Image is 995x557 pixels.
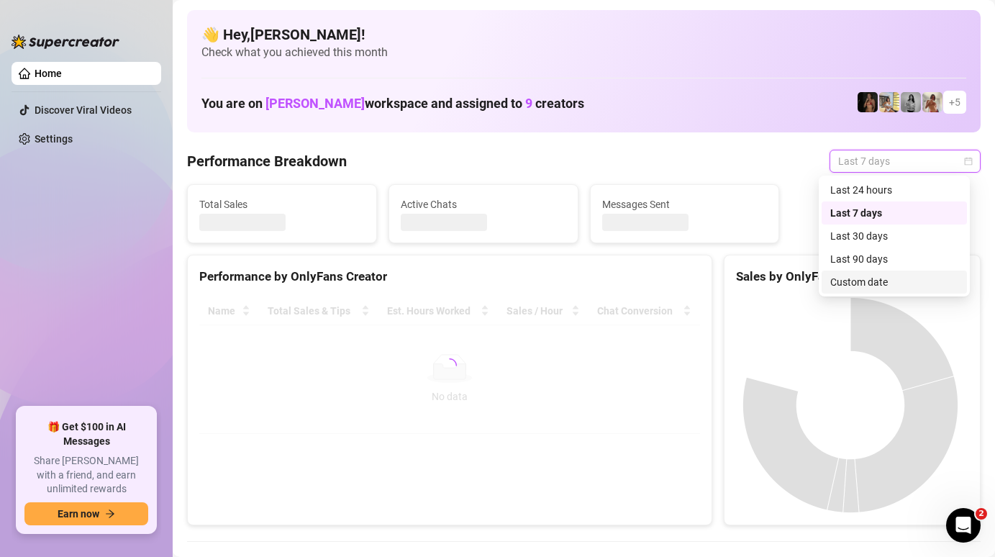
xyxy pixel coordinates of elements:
[830,251,958,267] div: Last 90 days
[922,92,942,112] img: Green
[199,267,700,286] div: Performance by OnlyFans Creator
[830,205,958,221] div: Last 7 days
[830,228,958,244] div: Last 30 days
[838,150,972,172] span: Last 7 days
[858,92,878,112] img: D
[35,68,62,79] a: Home
[830,274,958,290] div: Custom date
[901,92,921,112] img: A
[949,94,960,110] span: + 5
[822,271,967,294] div: Custom date
[602,196,768,212] span: Messages Sent
[946,508,981,543] iframe: Intercom live chat
[976,508,987,520] span: 2
[822,248,967,271] div: Last 90 days
[105,509,115,519] span: arrow-right
[201,45,966,60] span: Check what you achieved this month
[525,96,532,111] span: 9
[24,454,148,497] span: Share [PERSON_NAME] with a friend, and earn unlimited rewards
[201,24,966,45] h4: 👋 Hey, [PERSON_NAME] !
[187,151,347,171] h4: Performance Breakdown
[24,502,148,525] button: Earn nowarrow-right
[964,157,973,166] span: calendar
[879,92,899,112] img: Prinssesa4u
[12,35,119,49] img: logo-BBDzfeDw.svg
[35,133,73,145] a: Settings
[199,196,365,212] span: Total Sales
[736,267,968,286] div: Sales by OnlyFans Creator
[24,420,148,448] span: 🎁 Get $100 in AI Messages
[201,96,584,112] h1: You are on workspace and assigned to creators
[441,357,458,374] span: loading
[401,196,566,212] span: Active Chats
[58,508,99,520] span: Earn now
[265,96,365,111] span: [PERSON_NAME]
[35,104,132,116] a: Discover Viral Videos
[822,178,967,201] div: Last 24 hours
[822,201,967,225] div: Last 7 days
[822,225,967,248] div: Last 30 days
[830,182,958,198] div: Last 24 hours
